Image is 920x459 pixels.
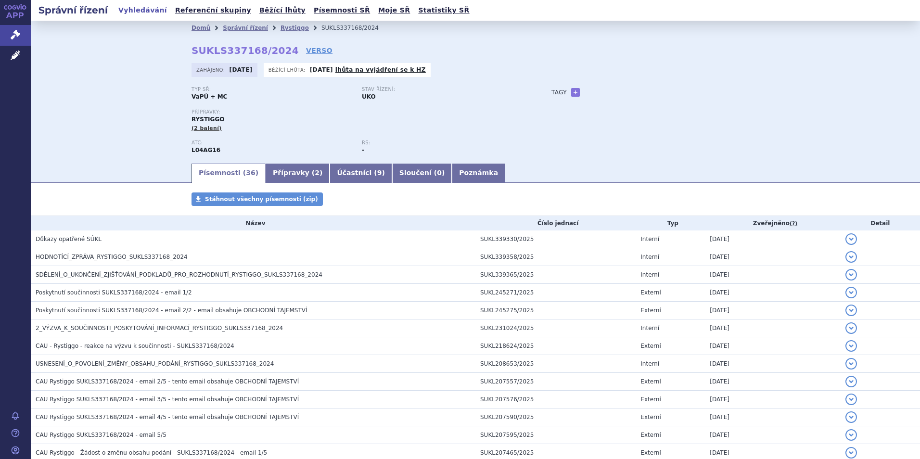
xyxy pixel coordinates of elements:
[475,302,636,319] td: SUKL245275/2025
[640,378,661,385] span: Externí
[452,164,505,183] a: Poznámka
[36,343,234,349] span: CAU - Rystiggo - reakce na výzvu k součinnosti - SUKLS337168/2024
[375,4,413,17] a: Moje SŘ
[192,125,222,131] span: (2 balení)
[705,230,840,248] td: [DATE]
[196,66,227,74] span: Zahájeno:
[475,391,636,408] td: SUKL207576/2025
[475,216,636,230] th: Číslo jednací
[705,337,840,355] td: [DATE]
[705,373,840,391] td: [DATE]
[845,322,857,334] button: detail
[36,236,102,242] span: Důkazy opatřené SÚKL
[192,140,352,146] p: ATC:
[636,216,705,230] th: Typ
[31,216,475,230] th: Název
[192,192,323,206] a: Stáhnout všechny písemnosti (zip)
[705,355,840,373] td: [DATE]
[36,307,307,314] span: Poskytnutí součinnosti SUKLS337168/2024 - email 2/2 - email obsahuje OBCHODNÍ TAJEMSTVÍ
[268,66,307,74] span: Běžící lhůta:
[36,271,322,278] span: SDĚLENÍ_O_UKONČENÍ_ZJIŠŤOVÁNÍ_PODKLADŮ_PRO_ROZHODNUTÍ_RYSTIGGO_SUKLS337168_2024
[640,254,659,260] span: Interní
[415,4,472,17] a: Statistiky SŘ
[321,21,391,35] li: SUKLS337168/2024
[475,408,636,426] td: SUKL207590/2025
[475,230,636,248] td: SUKL339330/2025
[36,360,274,367] span: USNESENÍ_O_POVOLENÍ_ZMĚNY_OBSAHU_PODÁNÍ_RYSTIGGO_SUKLS337168_2024
[192,45,299,56] strong: SUKLS337168/2024
[310,66,426,74] p: -
[475,319,636,337] td: SUKL231024/2025
[36,289,192,296] span: Poskytnutí součinnosti SUKLS337168/2024 - email 1/2
[362,147,364,153] strong: -
[640,307,661,314] span: Externí
[705,216,840,230] th: Zveřejněno
[192,87,352,92] p: Typ SŘ:
[192,116,224,123] span: RYSTIGGO
[475,266,636,284] td: SUKL339365/2025
[281,25,309,31] a: Rystiggo
[172,4,254,17] a: Referenční skupiny
[36,254,188,260] span: HODNOTÍCÍ_ZPRÁVA_RYSTIGGO_SUKLS337168_2024
[845,269,857,280] button: detail
[571,88,580,97] a: +
[705,391,840,408] td: [DATE]
[845,411,857,423] button: detail
[845,429,857,441] button: detail
[192,109,532,115] p: Přípravky:
[845,287,857,298] button: detail
[475,373,636,391] td: SUKL207557/2025
[335,66,426,73] a: lhůta na vyjádření se k HZ
[640,360,659,367] span: Interní
[640,414,661,421] span: Externí
[475,284,636,302] td: SUKL245271/2025
[705,248,840,266] td: [DATE]
[790,220,797,227] abbr: (?)
[36,378,299,385] span: CAU Rystiggo SUKLS337168/2024 - email 2/5 - tento email obsahuje OBCHODNÍ TAJEMSTVÍ
[845,447,857,459] button: detail
[223,25,268,31] a: Správní řízení
[640,396,661,403] span: Externí
[115,4,170,17] a: Vyhledávání
[315,169,319,177] span: 2
[475,426,636,444] td: SUKL207595/2025
[192,147,220,153] strong: ROZANOLIXIZUMAB
[845,358,857,370] button: detail
[705,319,840,337] td: [DATE]
[246,169,255,177] span: 36
[330,164,392,183] a: Účastníci (9)
[845,394,857,405] button: detail
[640,271,659,278] span: Interní
[551,87,567,98] h3: Tagy
[31,3,115,17] h2: Správní řízení
[362,140,523,146] p: RS:
[192,164,266,183] a: Písemnosti (36)
[845,251,857,263] button: detail
[640,236,659,242] span: Interní
[377,169,382,177] span: 9
[640,325,659,331] span: Interní
[705,302,840,319] td: [DATE]
[705,408,840,426] td: [DATE]
[640,449,661,456] span: Externí
[475,355,636,373] td: SUKL208653/2025
[311,4,373,17] a: Písemnosti SŘ
[310,66,333,73] strong: [DATE]
[256,4,308,17] a: Běžící lhůty
[640,432,661,438] span: Externí
[845,376,857,387] button: detail
[306,46,332,55] a: VERSO
[841,216,920,230] th: Detail
[640,343,661,349] span: Externí
[437,169,442,177] span: 0
[845,340,857,352] button: detail
[845,305,857,316] button: detail
[205,196,318,203] span: Stáhnout všechny písemnosti (zip)
[362,93,376,100] strong: UKO
[36,396,299,403] span: CAU Rystiggo SUKLS337168/2024 - email 3/5 - tento email obsahuje OBCHODNÍ TAJEMSTVÍ
[192,93,227,100] strong: VaPÚ + MC
[705,426,840,444] td: [DATE]
[705,266,840,284] td: [DATE]
[36,449,267,456] span: CAU Rystiggo - Žádost o změnu obsahu podání - SUKLS337168/2024 - email 1/5
[475,248,636,266] td: SUKL339358/2025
